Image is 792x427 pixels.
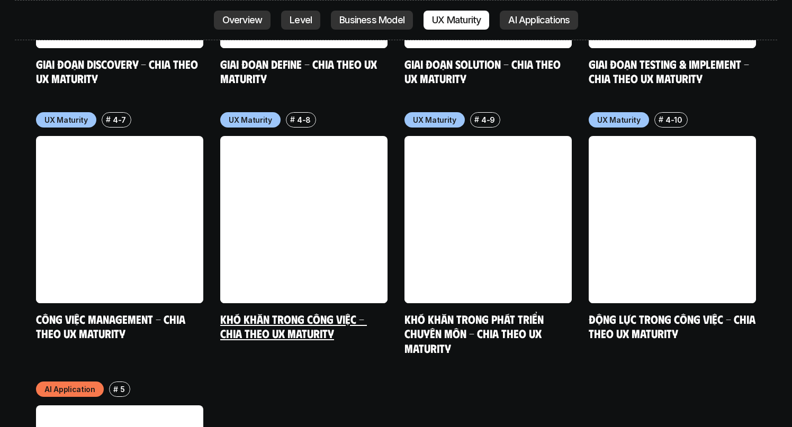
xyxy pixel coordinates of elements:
h6: # [290,115,295,123]
p: AI Application [44,384,95,395]
h6: # [106,115,111,123]
a: Động lực trong công việc - Chia theo UX Maturity [589,312,758,341]
a: Giai đoạn Define - Chia theo UX Maturity [220,57,380,86]
a: Giai đoạn Discovery - Chia theo UX Maturity [36,57,201,86]
a: Overview [214,11,271,30]
h6: # [474,115,479,123]
a: Công việc Management - Chia theo UX maturity [36,312,188,341]
p: 4-8 [297,114,311,125]
a: Khó khăn trong công việc - Chia theo UX Maturity [220,312,367,341]
a: Giai đoạn Testing & Implement - Chia theo UX Maturity [589,57,752,86]
a: Giai đoạn Solution - Chia theo UX Maturity [404,57,563,86]
p: 4-9 [481,114,495,125]
p: UX Maturity [229,114,272,125]
h6: # [659,115,663,123]
p: UX Maturity [413,114,456,125]
p: 5 [120,384,125,395]
p: UX Maturity [597,114,641,125]
h6: # [113,385,118,393]
p: 4-7 [113,114,126,125]
p: UX Maturity [44,114,88,125]
p: 4-10 [665,114,682,125]
a: Khó khăn trong phát triển chuyên môn - Chia theo UX Maturity [404,312,546,355]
